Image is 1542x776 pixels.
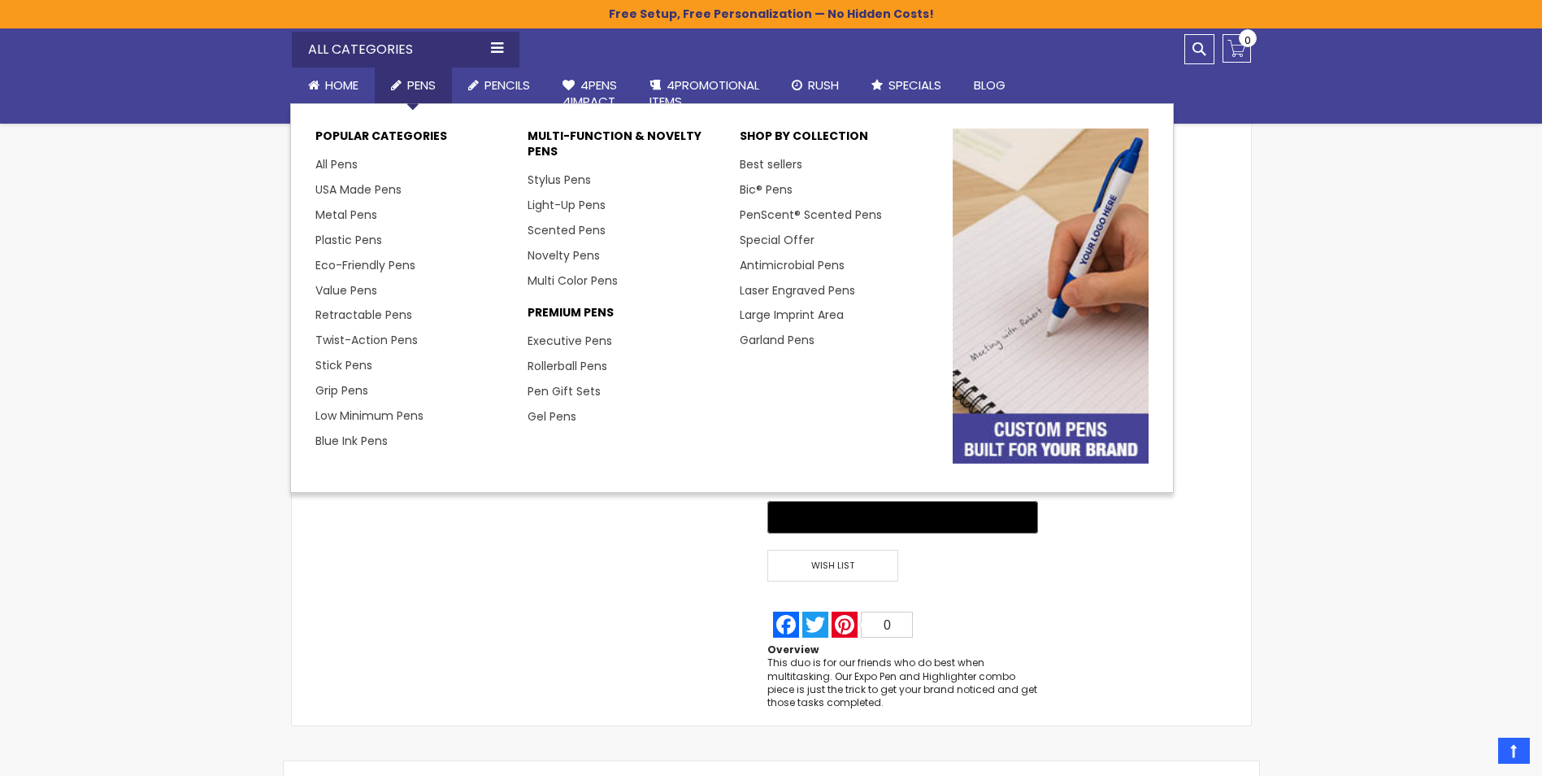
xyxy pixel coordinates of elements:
a: Specials [855,68,958,103]
span: Pencils [484,76,530,94]
a: Value Pens [315,282,377,299]
div: All Categories [292,32,519,68]
a: Pens [375,68,452,103]
a: All Pens [315,156,358,172]
p: Shop By Collection [740,129,936,152]
iframe: Google Customer Reviews [1408,732,1542,776]
a: Blue Ink Pens [315,433,388,449]
a: Garland Pens [740,332,814,348]
a: Rollerball Pens [528,358,607,374]
a: Grip Pens [315,382,368,399]
span: Rush [808,76,839,94]
a: 4Pens4impact [546,68,633,120]
a: Multi Color Pens [528,272,618,289]
div: This duo is for our friends who do best when multitasking. Our Expo Pen and Highlighter combo pie... [767,656,1037,709]
a: Special Offer [740,232,814,248]
a: Plastic Pens [315,232,382,248]
a: Stylus Pens [528,172,591,188]
a: Pen Gift Sets [528,383,601,399]
span: Home [325,76,358,94]
a: Best sellers [740,156,802,172]
p: Premium Pens [528,305,723,329]
span: 4Pens 4impact [563,76,617,110]
a: Novelty Pens [528,247,600,264]
a: Retractable Pens [315,307,412,323]
a: USA Made Pens [315,181,402,198]
a: Pinterest0 [830,612,914,638]
p: Multi-Function & Novelty Pens [528,129,723,168]
span: 4PROMOTIONAL ITEMS [649,76,759,110]
a: Light-Up Pens [528,197,606,213]
span: Blog [974,76,1006,94]
a: Facebook [771,612,801,638]
a: 4PROMOTIONALITEMS [633,68,775,120]
a: Large Imprint Area [740,307,844,323]
a: Low Minimum Pens [315,408,424,424]
a: Twist-Action Pens [315,332,418,348]
a: Home [292,68,375,103]
span: Specials [888,76,941,94]
strong: Overview [767,643,819,656]
a: Eco-Friendly Pens [315,257,415,273]
a: Laser Engraved Pens [740,282,855,299]
a: Blog [958,68,1022,103]
span: Wish List [767,550,897,582]
span: 0 [1244,33,1251,48]
span: 0 [884,618,891,632]
a: Executive Pens [528,333,612,349]
button: Buy with GPay [767,501,1037,534]
a: 0 [1223,34,1251,63]
a: Wish List [767,550,902,582]
a: Rush [775,68,855,103]
a: Bic® Pens [740,181,793,198]
a: Gel Pens [528,408,576,425]
a: Pencils [452,68,546,103]
a: Stick Pens [315,357,372,373]
span: Pens [407,76,436,94]
a: Antimicrobial Pens [740,257,845,273]
a: Twitter [801,612,830,638]
img: custom-pens [953,129,1149,463]
p: Popular Categories [315,129,511,152]
a: Metal Pens [315,207,377,223]
a: Scented Pens [528,222,606,238]
a: PenScent® Scented Pens [740,207,882,223]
